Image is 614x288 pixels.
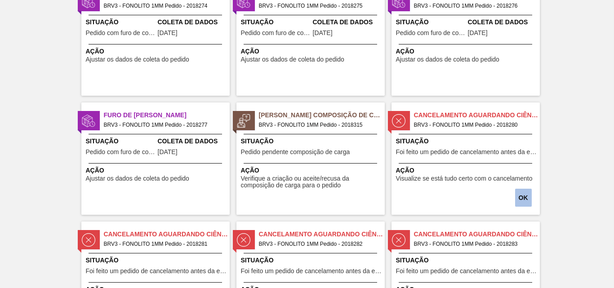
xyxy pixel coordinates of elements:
span: Situação [86,137,156,146]
font: BRV3 - FONOLITO 1MM Pedido - 2018276 [414,3,518,9]
font: Furo de [PERSON_NAME] [104,111,187,119]
span: Situação [86,18,156,27]
span: 27/08/2025 [158,30,178,36]
span: Pedido pendente composição de carga [241,149,350,155]
span: BRV3 - FONOLITO 1MM Pedido - 2018275 [259,1,378,11]
span: BRV3 - FONOLITO 1MM Pedido - 2018315 [259,120,378,130]
font: Ação [86,167,104,174]
font: [DATE] [158,29,178,36]
font: Visualize se está tudo certo com o cancelamento [396,175,533,182]
span: Pedido Aguardando Composição de Carga [259,111,385,120]
font: BRV3 - FONOLITO 1MM Pedido - 2018282 [259,241,363,247]
font: Situação [241,137,274,145]
span: Coleta de Dados [158,137,227,146]
font: Ação [396,48,414,55]
img: status [237,233,250,247]
span: BRV3 - FONOLITO 1MM Pedido - 2018276 [414,1,533,11]
font: Ajustar os dados de coleta do pedido [86,56,189,63]
font: Ação [86,48,104,55]
span: Coleta de Dados [313,18,383,27]
img: status [82,114,95,128]
span: BRV3 - FONOLITO 1MM Pedido - 2018274 [104,1,222,11]
span: 28/08/2025 [468,30,488,36]
span: Foi feito um pedido de cancelamento antes da etapa de aguardando faturamento [396,268,538,275]
span: 28/08/2025 [158,149,178,155]
font: Cancelamento aguardando ciência [414,230,543,238]
div: Completar tarefa: 29912592 [516,188,533,208]
font: Foi feito um pedido de cancelamento antes da etapa de aguardando faturamento [241,267,467,275]
span: BRV3 - FONOLITO 1MM Pedido - 2018283 [414,239,533,249]
font: Pedido com furo de coleta [241,29,314,36]
font: [PERSON_NAME] Composição de Carga [259,111,392,119]
font: Pedido pendente composição de carga [241,148,350,155]
font: OK [519,194,528,201]
span: Situação [396,256,538,265]
font: BRV3 - FONOLITO 1MM Pedido - 2018315 [259,122,363,128]
span: Situação [241,137,383,146]
font: BRV3 - FONOLITO 1MM Pedido - 2018275 [259,3,363,9]
img: status [392,114,405,128]
span: Foi feito um pedido de cancelamento antes da etapa de aguardando faturamento [241,268,383,275]
span: Situação [396,137,538,146]
font: Situação [396,137,429,145]
span: Situação [86,256,227,265]
span: Pedido com furo de coleta [396,30,466,36]
font: Cancelamento aguardando ciência [104,230,232,238]
font: [DATE] [158,148,178,155]
img: status [237,114,250,128]
span: Cancelamento aguardando ciência [414,111,540,120]
font: Situação [86,257,119,264]
span: Coleta de Dados [468,18,538,27]
font: Situação [86,137,119,145]
font: Pedido com furo de coleta [396,29,469,36]
font: Pedido com furo de coleta [86,148,159,155]
font: Cancelamento aguardando ciência [259,230,387,238]
button: OK [515,189,532,207]
font: Situação [396,257,429,264]
font: Coleta de Dados [158,18,218,26]
font: Coleta de Dados [468,18,528,26]
span: Cancelamento aguardando ciência [259,230,385,239]
font: [DATE] [313,29,333,36]
span: Cancelamento aguardando ciência [104,230,230,239]
font: Verifique a criação ou aceite/recusa da composição de carga para o pedido [241,175,349,189]
span: Pedido com furo de coleta [86,30,156,36]
font: Cancelamento aguardando ciência [414,111,543,119]
span: 27/08/2025 [313,30,333,36]
font: BRV3 - FONOLITO 1MM Pedido - 2018280 [414,122,518,128]
span: BRV3 - FONOLITO 1MM Pedido - 2018282 [259,239,378,249]
span: BRV3 - FONOLITO 1MM Pedido - 2018281 [104,239,222,249]
span: Furo de Coleta [104,111,230,120]
font: Ação [241,48,259,55]
font: Coleta de Dados [158,137,218,145]
font: Ajustar os dados de coleta do pedido [396,56,499,63]
font: Ação [241,167,259,174]
font: [DATE] [468,29,488,36]
font: Situação [396,18,429,26]
font: BRV3 - FONOLITO 1MM Pedido - 2018281 [104,241,208,247]
font: Pedido com furo de coleta [86,29,159,36]
span: Coleta de Dados [158,18,227,27]
font: Situação [241,18,274,26]
font: Ajustar os dados de coleta do pedido [241,56,344,63]
img: status [392,233,405,247]
img: status [82,233,95,247]
span: BRV3 - FONOLITO 1MM Pedido - 2018277 [104,120,222,130]
font: Foi feito um pedido de cancelamento antes da etapa de aguardando faturamento [86,267,312,275]
font: Ajustar os dados de coleta do pedido [86,175,189,182]
span: BRV3 - FONOLITO 1MM Pedido - 2018280 [414,120,533,130]
span: Foi feito um pedido de cancelamento antes da etapa de aguardando faturamento [86,268,227,275]
font: Ação [396,167,414,174]
span: Situação [241,18,311,27]
font: BRV3 - FONOLITO 1MM Pedido - 2018283 [414,241,518,247]
font: Situação [86,18,119,26]
font: Coleta de Dados [313,18,373,26]
span: Foi feito um pedido de cancelamento antes da etapa de aguardando faturamento [396,149,538,155]
font: BRV3 - FONOLITO 1MM Pedido - 2018274 [104,3,208,9]
span: Situação [396,18,466,27]
span: Pedido com furo de coleta [86,149,156,155]
font: Situação [241,257,274,264]
font: BRV3 - FONOLITO 1MM Pedido - 2018277 [104,122,208,128]
span: Pedido com furo de coleta [241,30,311,36]
span: Situação [241,256,383,265]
